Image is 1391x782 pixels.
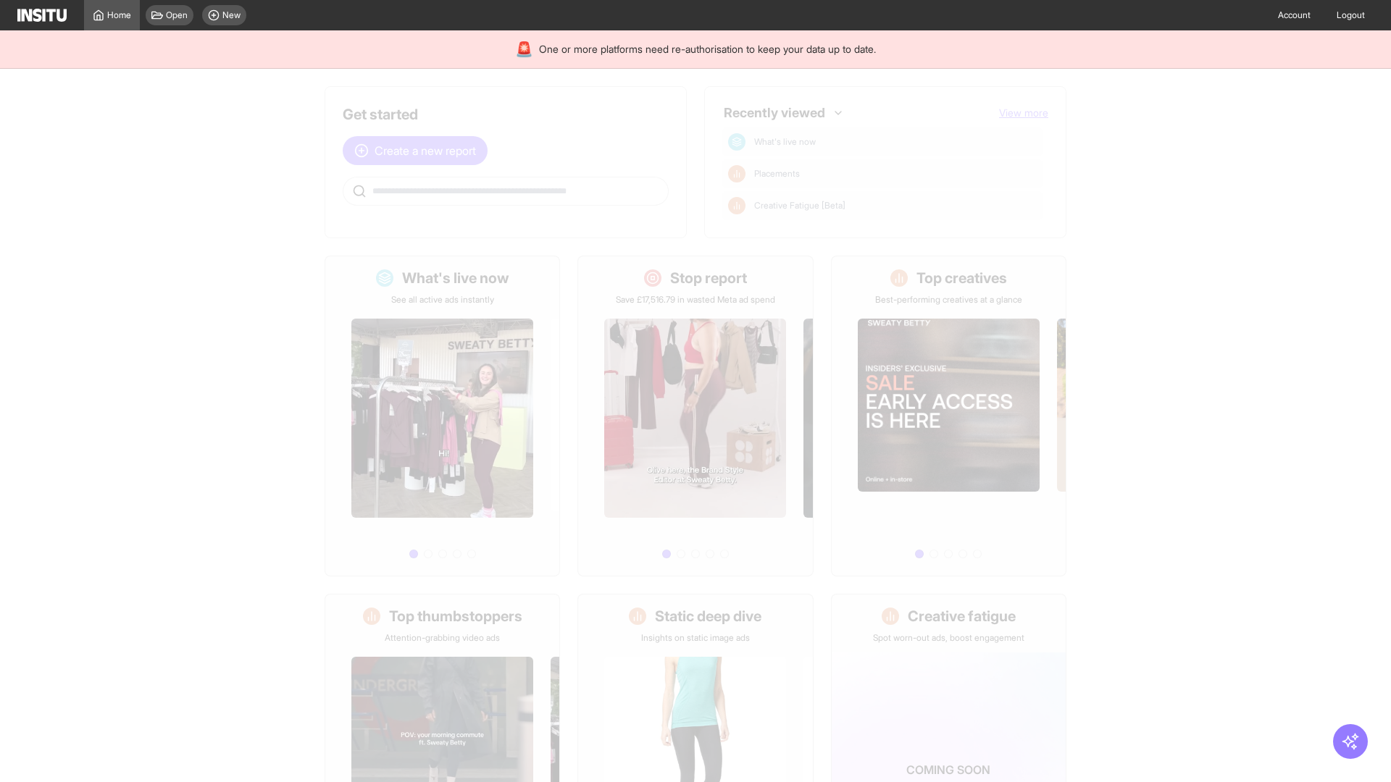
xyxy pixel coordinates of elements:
[515,39,533,59] div: 🚨
[166,9,188,21] span: Open
[539,42,876,56] span: One or more platforms need re-authorisation to keep your data up to date.
[17,9,67,22] img: Logo
[107,9,131,21] span: Home
[222,9,241,21] span: New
